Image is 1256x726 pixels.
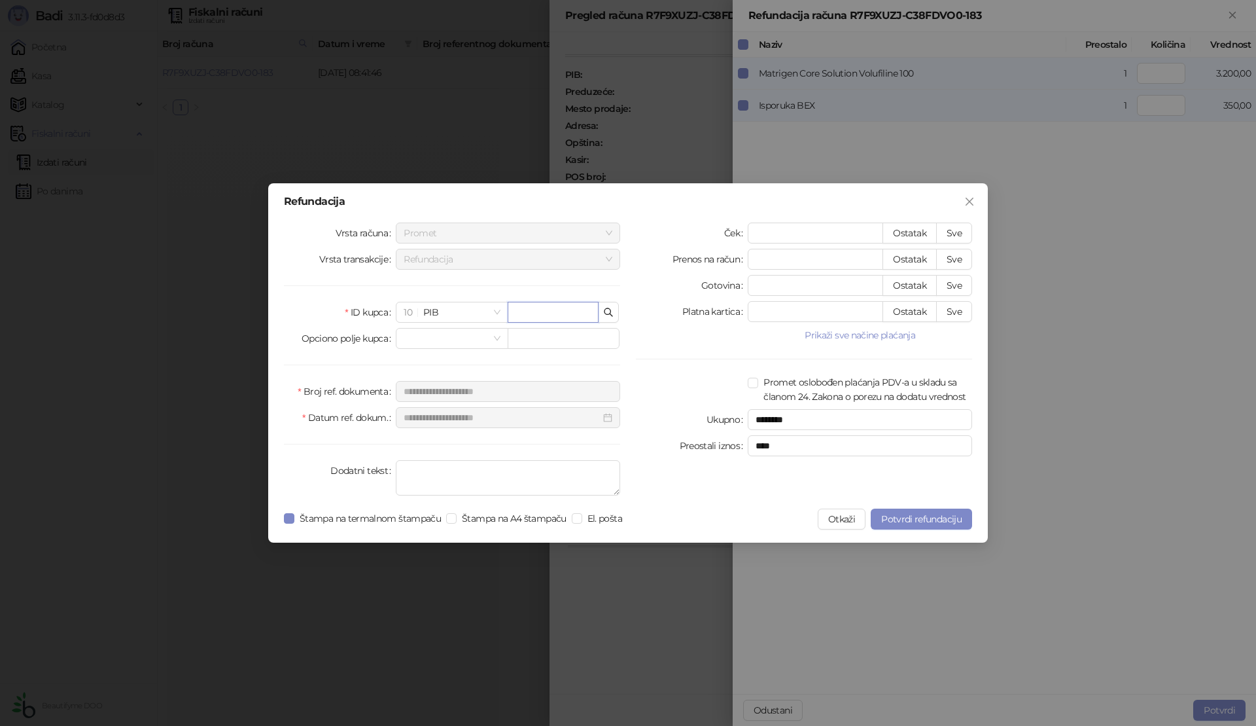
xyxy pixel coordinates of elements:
span: Refundacija [404,249,612,269]
span: close [964,196,975,207]
textarea: Dodatni tekst [396,460,620,496]
label: ID kupca [345,302,396,323]
label: Prenos na račun [672,249,748,270]
input: Datum ref. dokum. [404,410,601,425]
div: Refundacija [284,196,972,207]
label: Opciono polje kupca [302,328,396,349]
button: Ostatak [882,301,937,322]
span: Štampa na termalnom štampaču [294,511,446,526]
button: Close [959,191,980,212]
label: Vrsta računa [336,223,396,244]
label: Vrsta transakcije [319,249,396,270]
label: Gotovina [701,275,748,296]
button: Potvrdi refundaciju [871,509,972,530]
label: Ukupno [706,409,748,430]
button: Otkaži [818,509,865,530]
label: Ček [724,223,748,244]
label: Preostali iznos [680,435,748,456]
button: Sve [936,223,972,244]
span: PIB [404,302,500,322]
label: Broj ref. dokumenta [298,381,396,402]
span: Zatvori [959,196,980,207]
span: El. pošta [582,511,627,526]
button: Ostatak [882,223,937,244]
span: 10 [404,306,412,318]
button: Sve [936,275,972,296]
span: Štampa na A4 štampaču [457,511,572,526]
label: Platna kartica [682,301,748,322]
button: Ostatak [882,249,937,270]
button: Prikaži sve načine plaćanja [748,327,972,343]
label: Dodatni tekst [330,460,396,481]
span: Potvrdi refundaciju [881,513,962,525]
button: Sve [936,249,972,270]
span: Promet [404,223,612,243]
button: Ostatak [882,275,937,296]
button: Sve [936,301,972,322]
label: Datum ref. dokum. [302,407,396,428]
input: Broj ref. dokumenta [396,381,620,402]
span: Promet oslobođen plaćanja PDV-a u skladu sa članom 24. Zakona o porezu na dodatu vrednost [758,375,972,404]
